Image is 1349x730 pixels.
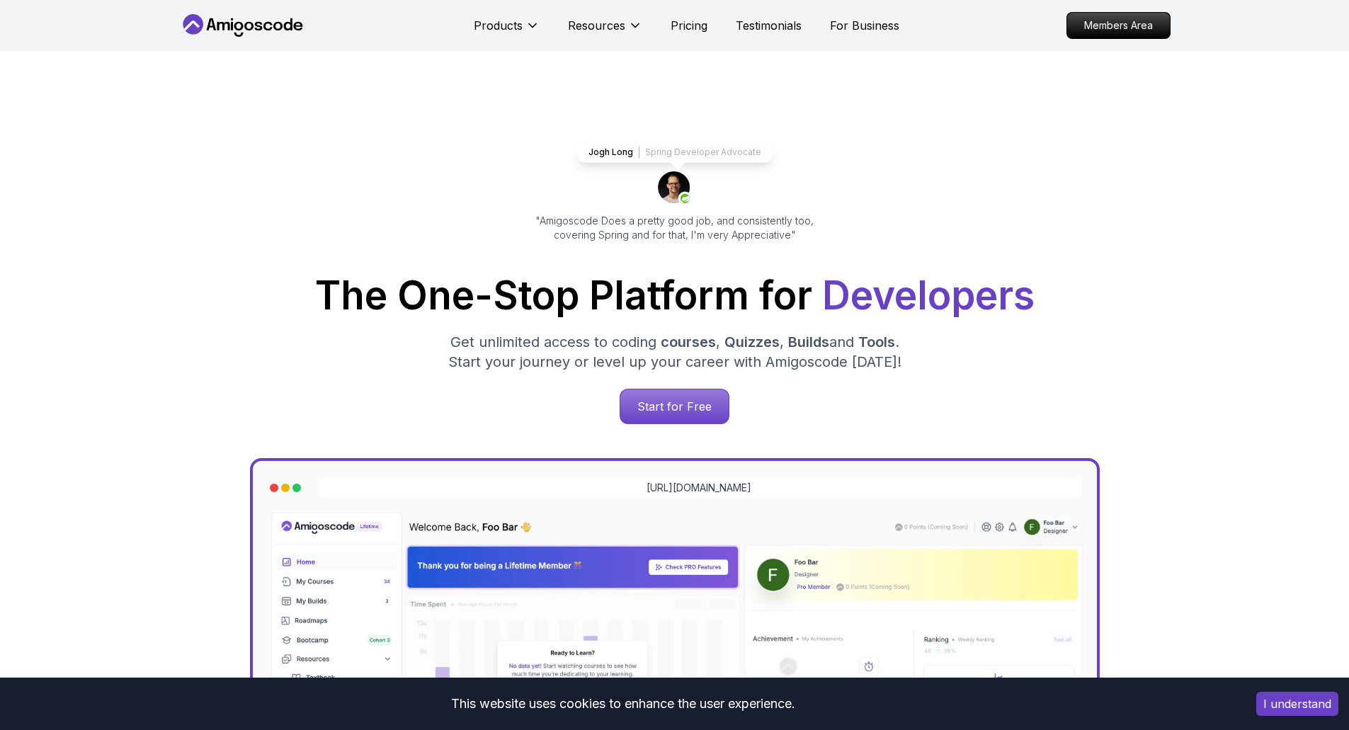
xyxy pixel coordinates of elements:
a: Members Area [1066,12,1171,39]
button: Products [474,17,540,45]
h1: The One-Stop Platform for [190,276,1159,315]
a: [URL][DOMAIN_NAME] [647,481,751,495]
span: Quizzes [724,333,780,350]
a: Testimonials [736,17,802,34]
img: josh long [658,171,692,205]
span: courses [661,333,716,350]
span: Tools [858,333,895,350]
p: Get unlimited access to coding , , and . Start your journey or level up your career with Amigosco... [437,332,913,372]
p: Start for Free [620,389,729,423]
p: Spring Developer Advocate [645,147,761,158]
p: "Amigoscode Does a pretty good job, and consistently too, covering Spring and for that, I'm very ... [516,214,833,242]
span: Developers [822,272,1035,319]
span: Builds [788,333,829,350]
p: Jogh Long [588,147,633,158]
a: Start for Free [620,389,729,424]
p: Members Area [1067,13,1170,38]
a: Pricing [671,17,707,34]
button: Resources [568,17,642,45]
a: For Business [830,17,899,34]
p: Resources [568,17,625,34]
div: This website uses cookies to enhance the user experience. [11,688,1235,719]
button: Accept cookies [1256,692,1338,716]
p: Products [474,17,523,34]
